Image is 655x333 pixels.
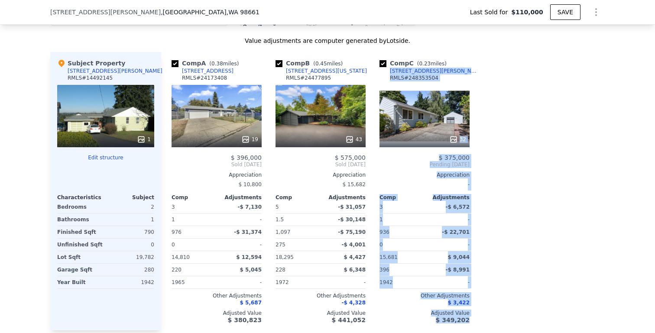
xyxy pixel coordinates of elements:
div: Comp A [172,59,242,68]
span: ( miles) [414,61,450,67]
span: $ 15,682 [343,181,366,188]
div: Appreciation [379,171,470,178]
span: 15,681 [379,254,398,260]
div: RMLS # 248353504 [390,74,438,81]
div: Adjusted Value [172,310,262,317]
div: 1 [107,213,154,226]
div: [STREET_ADDRESS][PERSON_NAME] [68,68,162,74]
span: ( miles) [206,61,242,67]
div: Comp B [276,59,346,68]
div: 19,782 [107,251,154,263]
div: 280 [107,264,154,276]
div: Unfinished Sqft [57,239,104,251]
span: 936 [379,229,389,235]
div: Comp C [379,59,450,68]
button: Edit structure [57,154,154,161]
div: 1 [137,135,151,144]
span: 3 [172,204,175,210]
span: $ 6,348 [344,267,366,273]
span: 220 [172,267,182,273]
span: 0 [379,242,383,248]
div: Bathrooms [57,213,104,226]
span: -$ 8,991 [446,267,470,273]
div: - [379,178,470,191]
div: Other Adjustments [172,292,262,299]
div: Garage Sqft [57,264,104,276]
span: 3 [379,204,383,210]
div: [STREET_ADDRESS][US_STATE] [286,68,367,74]
span: -$ 31,057 [338,204,366,210]
div: 0 [107,239,154,251]
button: Show Options [587,3,605,21]
div: Adjusted Value [379,310,470,317]
div: - [426,276,470,288]
span: ( miles) [310,61,346,67]
span: $ 12,594 [236,254,262,260]
div: 43 [345,135,362,144]
span: -$ 31,374 [234,229,262,235]
span: 1,097 [276,229,290,235]
span: 0.23 [419,61,431,67]
span: -$ 75,190 [338,229,366,235]
span: -$ 4,328 [342,300,366,306]
div: [STREET_ADDRESS] [182,68,233,74]
div: Year Built [57,276,104,288]
div: 1 [172,213,215,226]
div: Adjustments [425,194,470,201]
button: SAVE [550,4,580,20]
span: 275 [276,242,285,248]
div: - [218,276,262,288]
div: Other Adjustments [276,292,366,299]
div: RMLS # 24477895 [286,74,331,81]
span: $ 10,800 [239,181,262,188]
div: RMLS # 24173408 [182,74,227,81]
div: 1942 [379,276,423,288]
div: 1965 [172,276,215,288]
div: Appreciation [276,171,366,178]
a: [STREET_ADDRESS] [172,68,233,74]
span: , [GEOGRAPHIC_DATA] [161,8,259,16]
span: $ 380,823 [228,317,262,323]
div: [STREET_ADDRESS][PERSON_NAME] [390,68,480,74]
div: 32 [449,135,466,144]
div: Subject [106,194,154,201]
div: Subject Property [57,59,125,68]
span: $ 349,202 [436,317,470,323]
div: 1972 [276,276,319,288]
div: 1942 [107,276,154,288]
span: 0.38 [211,61,223,67]
span: 18,295 [276,254,294,260]
div: Adjustments [321,194,366,201]
div: Appreciation [172,171,262,178]
span: -$ 30,148 [338,217,366,223]
div: - [218,239,262,251]
span: -$ 4,001 [342,242,366,248]
span: $ 5,045 [240,267,262,273]
div: RMLS # 14492145 [68,74,113,81]
span: 396 [379,267,389,273]
span: $ 4,427 [344,254,366,260]
div: 790 [107,226,154,238]
span: [STREET_ADDRESS][PERSON_NAME] [50,8,161,16]
div: Lot Sqft [57,251,104,263]
div: 1 [379,213,423,226]
div: Comp [172,194,217,201]
span: $ 3,422 [448,300,470,306]
div: 1.5 [276,213,319,226]
span: $ 375,000 [439,154,470,161]
div: Adjustments [217,194,262,201]
span: $ 441,052 [332,317,366,323]
span: $ 575,000 [335,154,366,161]
span: 0 [172,242,175,248]
div: - [322,276,366,288]
div: Adjusted Value [276,310,366,317]
div: Finished Sqft [57,226,104,238]
div: Other Adjustments [379,292,470,299]
span: Last Sold for [470,8,512,16]
span: 228 [276,267,285,273]
a: [STREET_ADDRESS][PERSON_NAME] [379,68,480,74]
span: $ 5,687 [240,300,262,306]
span: 976 [172,229,182,235]
span: 5 [276,204,279,210]
span: Sold [DATE] [172,161,262,168]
